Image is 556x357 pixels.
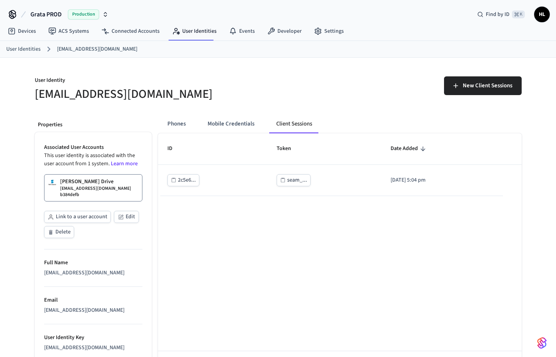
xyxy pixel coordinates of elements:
[44,259,142,267] p: Full Name
[287,175,307,185] div: seam_...
[60,178,114,186] p: [PERSON_NAME] Drive
[35,86,274,102] h5: [EMAIL_ADDRESS][DOMAIN_NAME]
[38,121,149,129] p: Properties
[178,175,196,185] div: 2c5e6...
[44,334,142,342] p: User Identity Key
[277,143,301,155] span: Token
[391,143,428,155] span: Date Added
[111,160,138,168] a: Learn more
[277,174,311,186] button: seam_...
[44,152,142,168] p: This user identity is associated with the user account from 1 system.
[223,24,261,38] a: Events
[30,10,62,19] span: Grata PROD
[534,7,550,22] button: HL
[48,178,57,187] img: Salto Space Logo
[158,133,522,196] table: sticky table
[486,11,510,18] span: Find by ID
[535,7,549,21] span: HL
[44,226,74,238] button: Delete
[167,174,199,186] button: 2c5e6...
[35,76,274,86] p: User Identity
[391,176,493,184] p: [DATE] 5:04 pm
[44,211,111,223] button: Link to a user account
[44,344,142,352] div: [EMAIL_ADDRESS][DOMAIN_NAME]
[2,24,42,38] a: Devices
[60,186,139,198] p: [EMAIL_ADDRESS][DOMAIN_NAME] b384defb
[44,306,142,315] div: [EMAIL_ADDRESS][DOMAIN_NAME]
[57,45,137,53] a: [EMAIL_ADDRESS][DOMAIN_NAME]
[44,143,142,152] p: Associated User Accounts
[463,81,512,91] span: New Client Sessions
[537,337,547,349] img: SeamLogoGradient.69752ec5.svg
[166,24,223,38] a: User Identities
[44,174,142,201] a: [PERSON_NAME] Drive[EMAIL_ADDRESS][DOMAIN_NAME] b384defb
[114,211,139,223] button: Edit
[512,11,525,18] span: ⌘ K
[471,7,531,21] div: Find by ID⌘ K
[6,45,41,53] a: User Identities
[201,115,261,133] button: Mobile Credentials
[42,24,95,38] a: ACS Systems
[270,115,318,133] button: Client Sessions
[95,24,166,38] a: Connected Accounts
[444,76,522,95] button: New Client Sessions
[44,269,142,277] div: [EMAIL_ADDRESS][DOMAIN_NAME]
[308,24,350,38] a: Settings
[261,24,308,38] a: Developer
[161,115,192,133] button: Phones
[167,143,183,155] span: ID
[44,296,142,304] p: Email
[68,9,99,19] span: Production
